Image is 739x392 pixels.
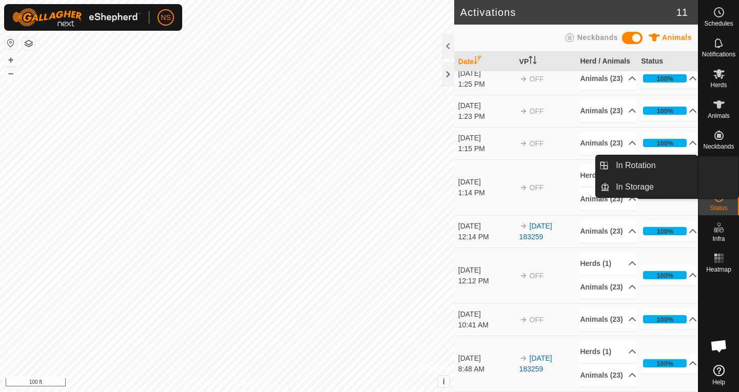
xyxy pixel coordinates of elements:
img: arrow [519,354,528,362]
div: [DATE] [458,68,514,79]
img: Gallagher Logo [12,8,141,27]
div: 100% [643,227,687,235]
div: 8:48 AM [458,364,514,375]
a: Privacy Policy [186,379,225,388]
span: OFF [530,107,544,115]
li: In Storage [596,177,697,197]
span: Animals [662,33,692,42]
img: arrow [519,272,528,280]
span: NS [161,12,170,23]
div: 1:25 PM [458,79,514,90]
p-sorticon: Activate to sort [529,57,537,66]
img: arrow [519,75,528,83]
span: Help [712,379,725,385]
div: 12:14 PM [458,232,514,242]
span: Schedules [704,20,733,27]
div: 1:23 PM [458,111,514,122]
span: Neckbands [703,143,734,150]
a: In Rotation [610,155,697,176]
div: [DATE] [458,309,514,320]
div: 1:15 PM [458,143,514,154]
li: In Rotation [596,155,697,176]
span: OFF [530,316,544,324]
div: 100% [656,226,673,236]
p-accordion-header: 100% [641,309,697,329]
img: arrow [519,139,528,148]
div: [DATE] [458,133,514,143]
p-accordion-header: Animals (23) [580,188,636,211]
p-accordion-header: 100% [641,68,697,89]
div: 100% [656,271,673,280]
div: Open chat [704,331,734,361]
img: arrow [519,222,528,230]
th: VP [515,52,576,72]
span: Notifications [702,51,735,57]
p-accordion-header: Animals (23) [580,308,636,331]
img: arrow [519,316,528,324]
div: [DATE] [458,177,514,188]
div: [DATE] [458,221,514,232]
p-accordion-header: 100% [641,353,697,374]
p-accordion-header: Herds (1) [580,340,636,363]
p-accordion-header: Herds (1) [580,252,636,275]
div: 100% [643,139,687,147]
div: [DATE] [458,100,514,111]
span: OFF [530,183,544,192]
h2: Activations [460,6,676,18]
button: + [5,54,17,66]
a: In Storage [610,177,697,197]
span: OFF [530,272,544,280]
div: [DATE] [458,353,514,364]
button: i [438,376,450,387]
div: 1:14 PM [458,188,514,198]
span: In Storage [616,181,654,193]
div: 100% [643,107,687,115]
span: Infra [712,236,725,242]
p-accordion-header: Animals (23) [580,99,636,122]
div: 100% [643,271,687,279]
span: OFF [530,139,544,148]
div: 12:12 PM [458,276,514,286]
button: – [5,67,17,79]
a: [DATE] 183259 [519,354,552,373]
a: Help [698,361,739,389]
div: 100% [643,315,687,323]
div: 100% [656,106,673,116]
p-accordion-header: 100% [641,265,697,285]
th: Status [637,52,698,72]
th: Date [454,52,515,72]
img: arrow [519,183,528,192]
span: Heatmap [706,266,731,273]
span: Animals [708,113,730,119]
span: In Rotation [616,159,655,172]
div: 100% [656,74,673,84]
p-accordion-header: Animals (23) [580,276,636,299]
div: 100% [643,359,687,367]
div: 100% [643,74,687,82]
p-accordion-header: 100% [641,133,697,153]
span: Status [710,205,727,211]
div: [DATE] [458,265,514,276]
p-accordion-header: Herds (1) [580,164,636,187]
th: Herd / Animals [576,52,637,72]
span: 11 [676,5,688,20]
a: Contact Us [237,379,267,388]
div: 100% [656,315,673,324]
span: OFF [530,75,544,83]
p-accordion-header: 100% [641,100,697,121]
p-accordion-header: Animals (23) [580,220,636,243]
img: arrow [519,107,528,115]
div: 10:41 AM [458,320,514,331]
span: Herds [710,82,727,88]
p-accordion-header: 100% [641,221,697,241]
p-accordion-header: Animals (23) [580,364,636,387]
button: Map Layers [23,37,35,50]
span: Neckbands [577,33,618,42]
p-accordion-header: Animals (23) [580,67,636,90]
div: 100% [656,138,673,148]
span: i [443,377,445,386]
a: [DATE] 183259 [519,222,552,241]
p-sorticon: Activate to sort [474,57,482,66]
button: Reset Map [5,37,17,49]
p-accordion-header: Animals (23) [580,132,636,155]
